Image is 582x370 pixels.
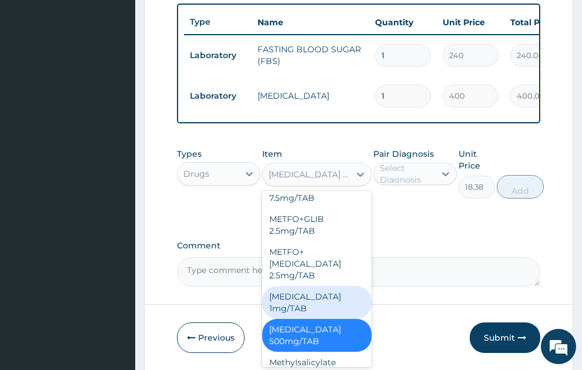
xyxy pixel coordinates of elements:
[369,11,437,34] th: Quantity
[380,162,434,186] div: Select Diagnosis
[183,168,209,180] div: Drugs
[262,319,372,352] div: [MEDICAL_DATA] 500mg/TAB
[6,246,224,287] textarea: Type your message and hit 'Enter'
[470,322,540,353] button: Submit
[252,38,369,73] td: FASTING BLOOD SUGAR (FBS)
[269,169,351,180] div: [MEDICAL_DATA] 500mg/TAB
[184,85,252,107] td: Laboratory
[184,11,252,33] th: Type
[193,6,221,34] div: Minimize live chat window
[22,59,48,88] img: d_794563401_company_1708531726252_794563401
[504,11,572,34] th: Total Price
[68,110,162,229] span: We're online!
[252,11,369,34] th: Name
[262,176,372,208] div: [MEDICAL_DATA] 7.5mg/TAB
[437,11,504,34] th: Unit Price
[459,148,495,171] label: Unit Price
[177,322,245,353] button: Previous
[61,66,198,81] div: Chat with us now
[177,149,202,159] label: Types
[262,148,282,160] label: Item
[262,286,372,319] div: [MEDICAL_DATA] 1mg/TAB
[262,241,372,286] div: METFO+[MEDICAL_DATA] 2.5mg/TAB
[177,241,541,251] label: Comment
[373,148,434,160] label: Pair Diagnosis
[262,208,372,241] div: METFO+GLIB 2.5mg/TAB
[252,84,369,107] td: [MEDICAL_DATA]
[184,45,252,66] td: Laboratory
[497,175,544,199] button: Add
